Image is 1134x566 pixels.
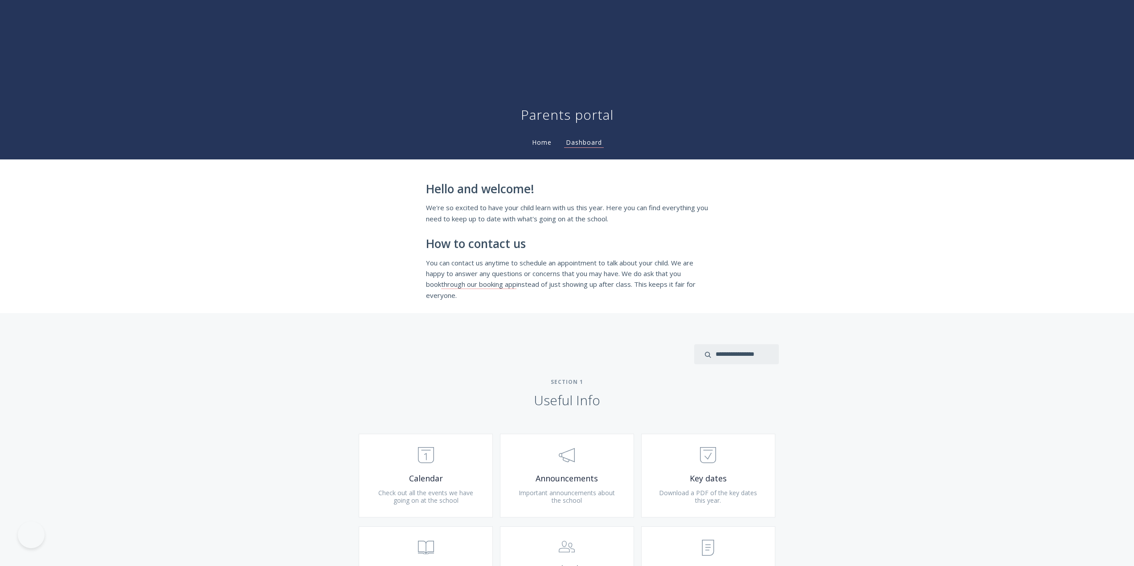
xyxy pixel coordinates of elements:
[641,434,775,517] a: Key dates Download a PDF of the key dates this year.
[359,434,493,517] a: Calendar Check out all the events we have going on at the school
[373,473,479,484] span: Calendar
[521,106,614,124] h1: Parents portal
[441,280,516,289] a: through our booking app
[426,257,708,301] p: You can contact us anytime to schedule an appointment to talk about your child. We are happy to a...
[519,489,615,505] span: Important announcements about the school
[378,489,473,505] span: Check out all the events we have going on at the school
[500,434,634,517] a: Announcements Important announcements about the school
[655,473,761,484] span: Key dates
[659,489,757,505] span: Download a PDF of the key dates this year.
[426,237,708,251] h2: How to contact us
[426,202,708,224] p: We're so excited to have your child learn with us this year. Here you can find everything you nee...
[530,138,553,147] a: Home
[18,521,45,548] iframe: Toggle Customer Support
[426,183,708,196] h2: Hello and welcome!
[694,344,779,364] input: search input
[564,138,604,148] a: Dashboard
[514,473,620,484] span: Announcements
